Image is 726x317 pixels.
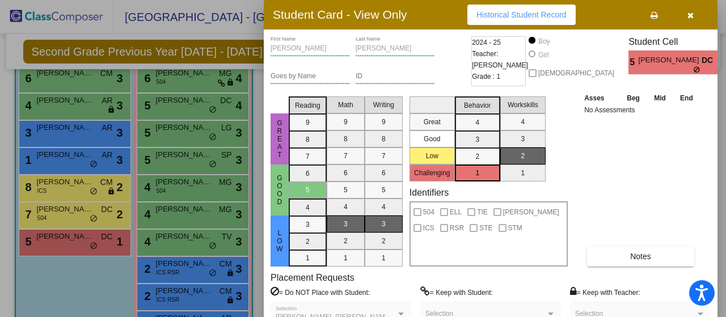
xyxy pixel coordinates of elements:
[630,252,651,261] span: Notes
[472,48,528,71] span: Teacher: [PERSON_NAME]
[271,272,354,283] label: Placement Requests
[271,73,350,81] input: goes by name
[477,205,488,219] span: TIE
[450,221,464,235] span: RSR
[538,66,614,80] span: [DEMOGRAPHIC_DATA]
[702,54,717,66] span: DC
[476,10,567,19] span: Historical Student Record
[467,5,576,25] button: Historical Student Record
[538,50,549,60] div: Girl
[275,119,285,159] span: Great
[273,7,407,22] h3: Student Card - View Only
[271,286,370,298] label: = Do NOT Place with Student:
[581,92,619,104] th: Asses
[538,36,550,47] div: Boy
[410,187,449,198] label: Identifiers
[619,92,647,104] th: Beg
[450,205,462,219] span: ELL
[503,205,559,219] span: [PERSON_NAME]
[639,54,702,66] span: [PERSON_NAME]
[587,246,694,267] button: Notes
[423,221,434,235] span: ICS
[472,71,500,82] span: Grade : 1
[275,174,285,206] span: Good
[581,104,700,116] td: No Assessments
[420,286,493,298] label: = Keep with Student:
[647,92,673,104] th: Mid
[570,286,640,298] label: = Keep with Teacher:
[628,56,638,69] span: 5
[423,205,434,219] span: 504
[508,221,522,235] span: STM
[275,229,285,253] span: Low
[479,221,492,235] span: STE
[673,92,700,104] th: End
[472,37,501,48] span: 2024 - 25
